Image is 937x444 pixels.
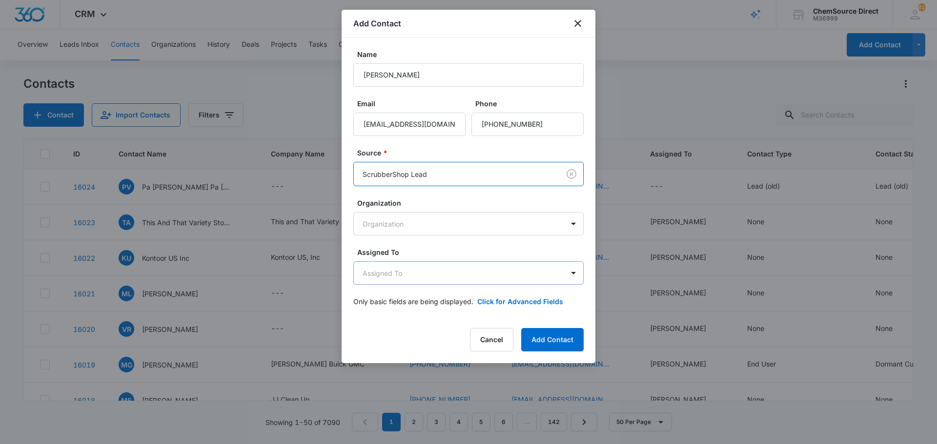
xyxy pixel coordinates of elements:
[477,296,563,307] button: Click for Advanced Fields
[475,98,588,109] label: Phone
[564,166,579,182] button: Clear
[521,328,584,351] button: Add Contact
[353,113,466,136] input: Email
[357,49,588,59] label: Name
[357,247,588,257] label: Assigned To
[470,328,513,351] button: Cancel
[353,18,401,29] h1: Add Contact
[353,296,473,307] p: Only basic fields are being displayed.
[357,148,588,158] label: Source
[357,98,469,109] label: Email
[357,198,588,208] label: Organization
[353,63,584,87] input: Name
[572,18,584,29] button: close
[471,113,584,136] input: Phone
